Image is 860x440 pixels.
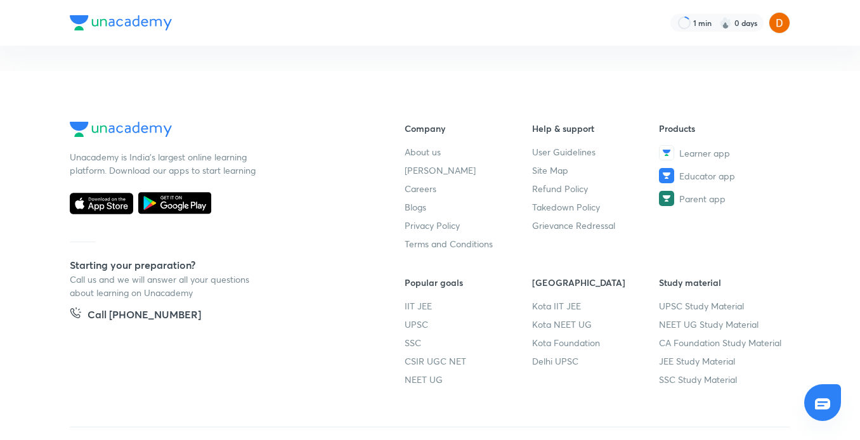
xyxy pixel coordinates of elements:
[70,307,201,325] a: Call [PHONE_NUMBER]
[70,273,260,299] p: Call us and we will answer all your questions about learning on Unacademy
[532,336,660,349] a: Kota Foundation
[659,318,786,331] a: NEET UG Study Material
[659,336,786,349] a: CA Foundation Study Material
[405,182,436,195] span: Careers
[532,219,660,232] a: Grievance Redressal
[405,122,532,135] h6: Company
[659,276,786,289] h6: Study material
[532,200,660,214] a: Takedown Policy
[405,373,532,386] a: NEET UG
[659,168,786,183] a: Educator app
[659,122,786,135] h6: Products
[405,354,532,368] a: CSIR UGC NET
[532,276,660,289] h6: [GEOGRAPHIC_DATA]
[659,191,786,206] a: Parent app
[659,299,786,313] a: UPSC Study Material
[679,192,726,205] span: Parent app
[405,200,532,214] a: Blogs
[769,12,790,34] img: Dalpatsinh Rao
[659,145,786,160] a: Learner app
[405,182,532,195] a: Careers
[70,150,260,177] p: Unacademy is India’s largest online learning platform. Download our apps to start learning
[405,336,532,349] a: SSC
[532,182,660,195] a: Refund Policy
[659,354,786,368] a: JEE Study Material
[405,164,532,177] a: [PERSON_NAME]
[719,16,732,29] img: streak
[659,168,674,183] img: Educator app
[532,354,660,368] a: Delhi UPSC
[532,122,660,135] h6: Help & support
[405,299,532,313] a: IIT JEE
[70,15,172,30] img: Company Logo
[405,145,532,159] a: About us
[405,219,532,232] a: Privacy Policy
[659,145,674,160] img: Learner app
[679,169,735,183] span: Educator app
[405,237,532,250] a: Terms and Conditions
[532,145,660,159] a: User Guidelines
[405,276,532,289] h6: Popular goals
[70,122,364,140] a: Company Logo
[532,164,660,177] a: Site Map
[532,318,660,331] a: Kota NEET UG
[532,299,660,313] a: Kota IIT JEE
[70,257,364,273] h5: Starting your preparation?
[679,146,730,160] span: Learner app
[405,318,532,331] a: UPSC
[88,307,201,325] h5: Call [PHONE_NUMBER]
[70,122,172,137] img: Company Logo
[659,191,674,206] img: Parent app
[659,373,786,386] a: SSC Study Material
